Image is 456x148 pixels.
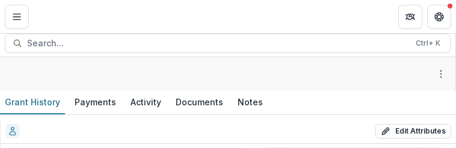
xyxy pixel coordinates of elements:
button: Search... [5,34,451,53]
button: Toggle Menu [5,5,29,29]
button: Notifications [5,53,451,72]
button: Partners [398,5,422,29]
div: Activity [126,93,166,111]
span: Search... [27,39,408,49]
button: More [434,67,448,81]
div: Notes [233,93,268,111]
a: Documents [171,91,228,114]
div: Documents [171,93,228,111]
div: Ctrl + K [413,37,443,50]
button: Get Help [427,5,451,29]
a: Activity [126,91,166,114]
button: Edit Attributes [375,124,451,138]
a: Payments [70,91,121,114]
a: Notes [233,91,268,114]
div: Payments [70,93,121,111]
